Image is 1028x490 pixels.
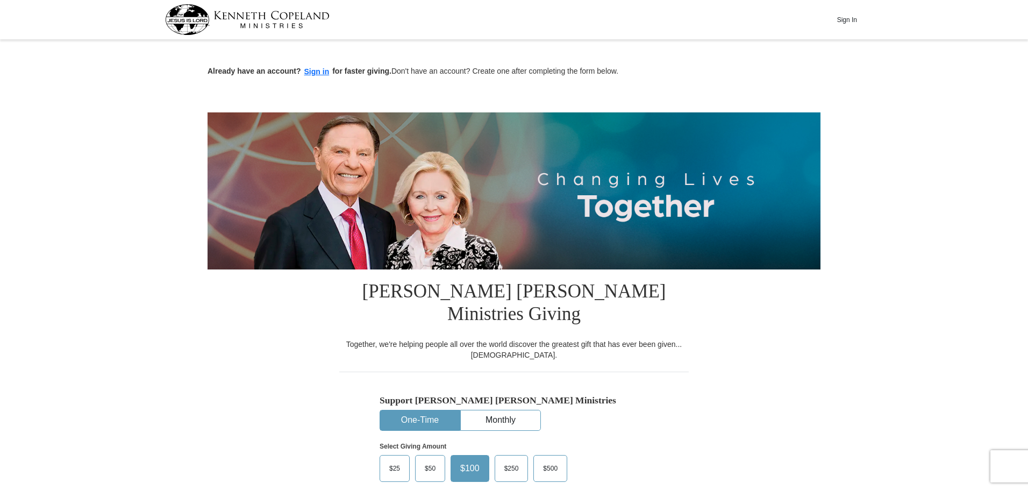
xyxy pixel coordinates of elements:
[339,269,689,339] h1: [PERSON_NAME] [PERSON_NAME] Ministries Giving
[538,460,563,477] span: $500
[384,460,405,477] span: $25
[208,66,820,78] p: Don't have an account? Create one after completing the form below.
[455,460,485,477] span: $100
[831,11,863,28] button: Sign In
[339,339,689,360] div: Together, we're helping people all over the world discover the greatest gift that has ever been g...
[165,4,330,35] img: kcm-header-logo.svg
[380,395,648,406] h5: Support [PERSON_NAME] [PERSON_NAME] Ministries
[380,443,446,450] strong: Select Giving Amount
[419,460,441,477] span: $50
[301,66,333,78] button: Sign in
[380,410,460,430] button: One-Time
[208,67,391,75] strong: Already have an account? for faster giving.
[499,460,524,477] span: $250
[461,410,540,430] button: Monthly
